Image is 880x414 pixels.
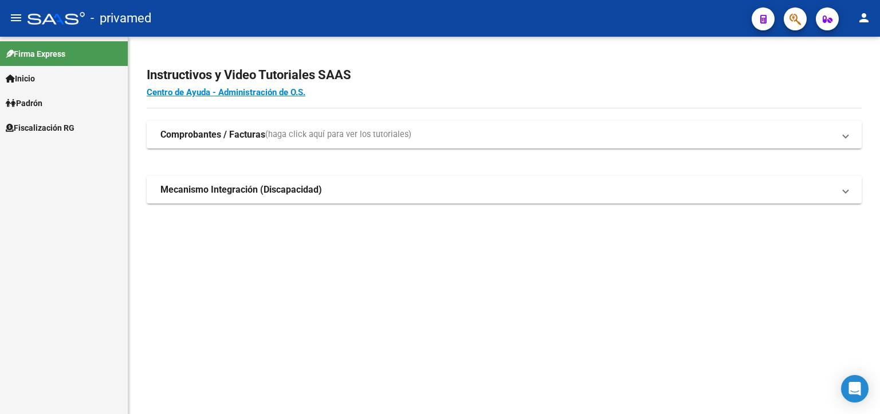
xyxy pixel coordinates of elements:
a: Centro de Ayuda - Administración de O.S. [147,87,305,97]
strong: Mecanismo Integración (Discapacidad) [160,183,322,196]
span: Fiscalización RG [6,122,74,134]
h2: Instructivos y Video Tutoriales SAAS [147,64,862,86]
mat-icon: menu [9,11,23,25]
mat-expansion-panel-header: Comprobantes / Facturas(haga click aquí para ver los tutoriales) [147,121,862,149]
span: - privamed [91,6,151,31]
span: Padrón [6,97,42,110]
strong: Comprobantes / Facturas [160,128,265,141]
span: Inicio [6,72,35,85]
span: Firma Express [6,48,65,60]
span: (haga click aquí para ver los tutoriales) [265,128,411,141]
mat-expansion-panel-header: Mecanismo Integración (Discapacidad) [147,176,862,204]
div: Open Intercom Messenger [841,375,869,403]
mat-icon: person [857,11,871,25]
